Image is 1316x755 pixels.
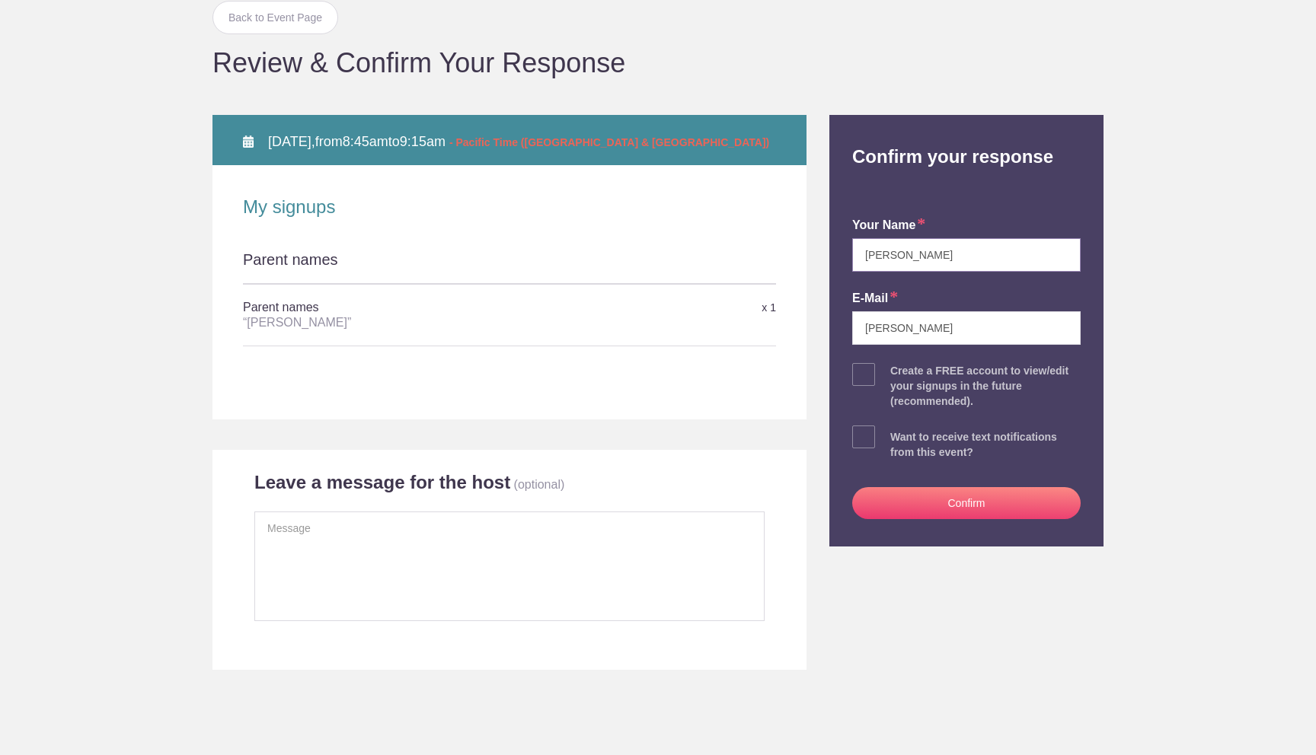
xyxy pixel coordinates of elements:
[268,134,769,149] span: from to
[243,249,776,284] div: Parent names
[268,134,315,149] span: [DATE],
[841,115,1092,168] h2: Confirm your response
[243,135,254,148] img: Calendar alt
[852,217,925,234] label: your name
[400,134,446,149] span: 9:15am
[243,292,599,338] h5: Parent names
[254,471,510,494] h2: Leave a message for the host
[890,429,1081,460] div: Want to receive text notifications from this event?
[890,363,1081,409] div: Create a FREE account to view/edit your signups in the future (recommended).
[243,196,776,218] h2: My signups
[243,315,599,330] div: “[PERSON_NAME]”
[514,478,565,491] p: (optional)
[212,1,338,34] a: Back to Event Page
[852,290,898,307] label: E-mail
[343,134,388,149] span: 8:45am
[449,136,769,148] span: - Pacific Time ([GEOGRAPHIC_DATA] & [GEOGRAPHIC_DATA])
[212,49,1104,77] h1: Review & Confirm Your Response
[852,238,1081,272] input: e.g. Julie Farrell
[852,487,1081,519] button: Confirm
[1050,246,1068,264] keeper-lock: Open Keeper Popup
[599,295,776,321] div: x 1
[852,311,1081,345] input: e.g. julie@gmail.com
